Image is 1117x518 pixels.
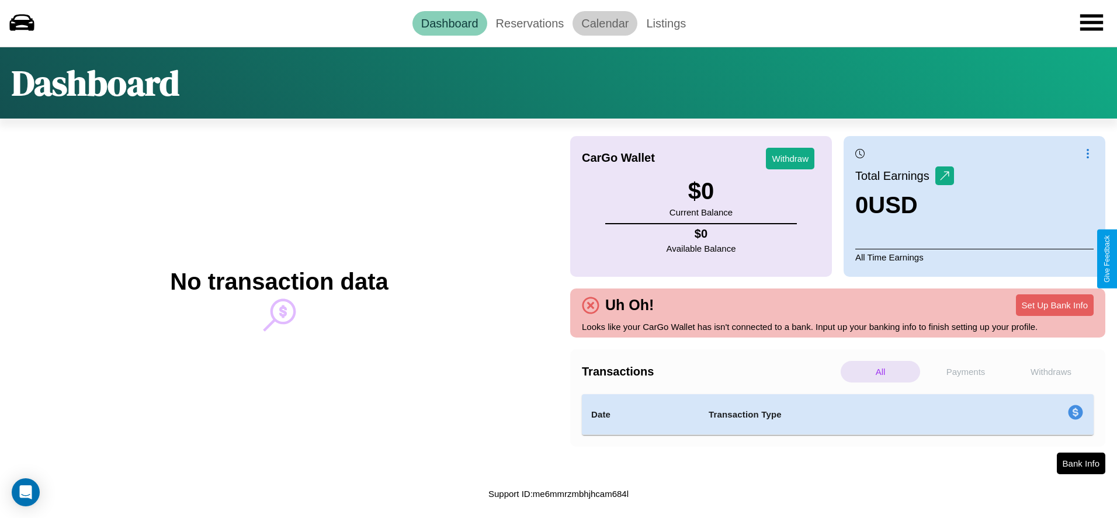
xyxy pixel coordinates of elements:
h3: 0 USD [855,192,954,218]
h4: Uh Oh! [599,297,660,314]
p: Available Balance [667,241,736,256]
p: All Time Earnings [855,249,1094,265]
button: Withdraw [766,148,814,169]
h4: $ 0 [667,227,736,241]
button: Bank Info [1057,453,1105,474]
div: Give Feedback [1103,235,1111,283]
a: Dashboard [412,11,487,36]
a: Listings [637,11,695,36]
a: Reservations [487,11,573,36]
p: Total Earnings [855,165,935,186]
p: All [841,361,920,383]
a: Calendar [573,11,637,36]
p: Payments [926,361,1005,383]
h4: Transactions [582,365,838,378]
p: Current Balance [669,204,733,220]
h2: No transaction data [170,269,388,295]
p: Looks like your CarGo Wallet has isn't connected to a bank. Input up your banking info to finish ... [582,319,1094,335]
table: simple table [582,394,1094,435]
p: Withdraws [1011,361,1091,383]
button: Set Up Bank Info [1016,294,1094,316]
h4: Transaction Type [709,408,973,422]
h3: $ 0 [669,178,733,204]
div: Open Intercom Messenger [12,478,40,506]
h4: CarGo Wallet [582,151,655,165]
h4: Date [591,408,690,422]
h1: Dashboard [12,59,179,107]
p: Support ID: me6mmrzmbhjhcam684l [488,486,629,502]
